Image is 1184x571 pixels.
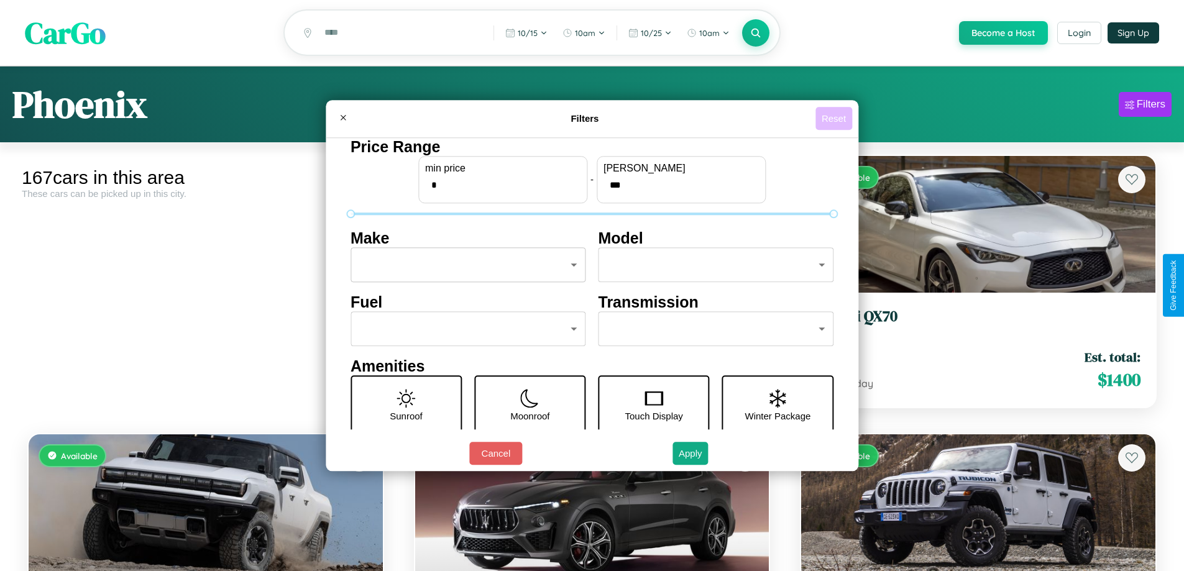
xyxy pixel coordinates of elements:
button: Sign Up [1108,22,1159,43]
p: Touch Display [625,408,682,424]
h4: Make [351,229,586,247]
h4: Filters [354,113,815,124]
p: - [590,171,594,188]
p: Winter Package [745,408,811,424]
button: Login [1057,22,1101,44]
p: Sunroof [390,408,423,424]
span: Est. total: [1085,348,1140,366]
span: 10 / 15 [518,28,538,38]
span: / day [847,377,873,390]
span: 10am [575,28,595,38]
h1: Phoenix [12,79,147,130]
button: Cancel [469,442,522,465]
a: Infiniti QX702019 [816,308,1140,338]
button: Become a Host [959,21,1048,45]
label: [PERSON_NAME] [603,163,759,174]
span: 10 / 25 [641,28,662,38]
h3: Infiniti QX70 [816,308,1140,326]
div: Give Feedback [1169,260,1178,311]
span: Available [61,450,98,461]
span: CarGo [25,12,106,53]
div: These cars can be picked up in this city. [22,188,390,199]
label: min price [425,163,581,174]
button: 10am [556,23,612,43]
span: 10am [699,28,720,38]
button: 10am [681,23,736,43]
div: 167 cars in this area [22,167,390,188]
button: Reset [815,107,852,130]
button: 10/15 [499,23,554,43]
div: Filters [1137,98,1165,111]
h4: Transmission [599,293,834,311]
h4: Model [599,229,834,247]
button: Filters [1119,92,1172,117]
button: Apply [672,442,709,465]
button: 10/25 [622,23,678,43]
h4: Amenities [351,357,833,375]
p: Moonroof [510,408,549,424]
h4: Fuel [351,293,586,311]
h4: Price Range [351,138,833,156]
span: $ 1400 [1098,367,1140,392]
